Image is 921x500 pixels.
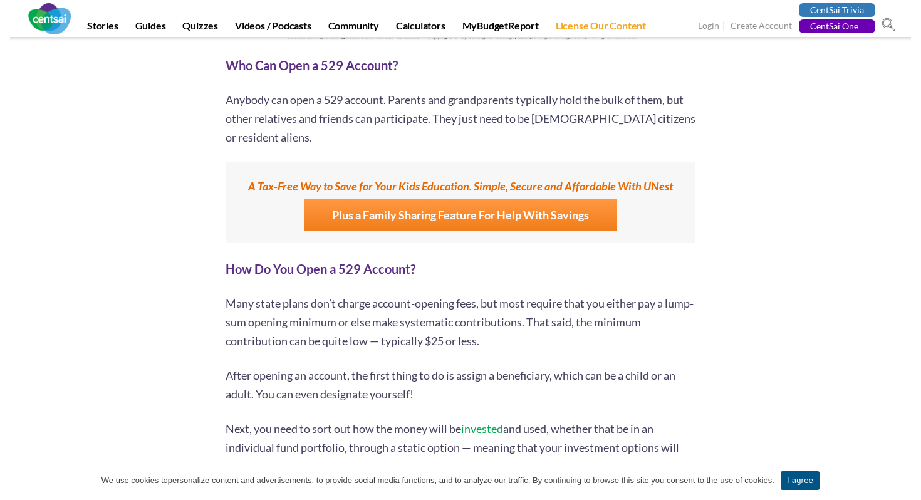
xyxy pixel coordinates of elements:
[226,368,675,401] span: After opening an account, the first thing to do is assign a beneficiary, which can be a child or ...
[799,3,875,17] a: CentSai Trivia
[455,19,546,37] a: MyBudgetReport
[28,3,71,34] img: CentSai
[227,19,319,37] a: Videos / Podcasts
[226,296,694,348] span: Many state plans don’t charge account-opening fees, but most require that you either pay a lump-s...
[304,199,617,231] a: Plus a Family Sharing Feature For Help With Savings
[232,177,689,195] label: A Tax-Free Way to Save for Your Kids Education. Simple, Secure and Affordable With UNest
[168,476,528,485] u: personalize content and advertisements, to provide social media functions, and to analyze our tra...
[226,58,398,73] b: Who Can Open a 529 Account?
[101,474,774,487] span: We use cookies to . By continuing to browse this site you consent to the use of cookies.
[781,471,820,490] a: I agree
[698,20,719,33] a: Login
[721,19,729,33] span: |
[461,422,503,435] a: invested
[80,19,126,37] a: Stories
[226,422,461,435] span: Next, you need to sort out how the money will be
[175,19,226,37] a: Quizzes
[128,19,174,37] a: Guides
[226,93,695,144] span: Anybody can open a 529 account. Parents and grandparents typically hold the bulk of them, but oth...
[321,19,387,37] a: Community
[899,474,912,487] a: I agree
[226,261,415,276] b: How Do You Open a 529 Account?
[731,20,792,33] a: Create Account
[799,19,875,33] a: CentSai One
[548,19,653,37] a: License Our Content
[388,19,453,37] a: Calculators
